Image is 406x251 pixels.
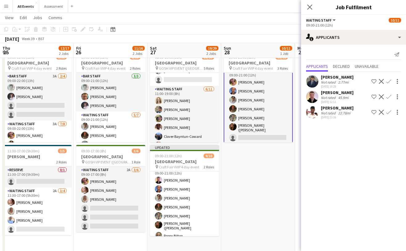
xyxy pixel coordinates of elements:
[321,74,354,80] div: [PERSON_NAME]
[76,60,145,66] h3: [GEOGRAPHIC_DATA]
[2,51,72,142] app-job-card: 09:00-22:00 (13h)9/12[GEOGRAPHIC_DATA] Craft Fair VVIP 4 day event2 RolesBar Staff3A2/409:00-22:0...
[321,111,337,115] div: Not rated
[2,49,10,56] span: 25
[301,3,406,11] h3: Job Fulfilment
[150,86,219,196] app-card-role: Waiting Staff6/1111:00-19:00 (8h)[PERSON_NAME][PERSON_NAME][PERSON_NAME][PERSON_NAME]Clover Baynt...
[159,165,199,169] span: Craft Fair VVIP 4 day event
[277,66,288,71] span: 3 Roles
[306,18,332,23] span: Waiting Staff
[321,95,337,100] div: Not rated
[2,121,72,204] app-card-role: Waiting Staff3A7/809:00-22:00 (13h)[PERSON_NAME][PERSON_NAME]
[306,23,401,27] div: 09:00-21:00 (12h)
[56,66,67,71] span: 2 Roles
[306,64,328,68] span: Applicants
[296,49,305,56] span: 29
[5,36,19,42] div: [DATE]
[2,154,72,159] h3: [PERSON_NAME]
[204,165,214,169] span: 2 Roles
[150,159,219,164] h3: [GEOGRAPHIC_DATA]
[321,80,337,84] div: Not rated
[38,36,44,41] div: BST
[150,60,219,66] h3: [GEOGRAPHIC_DATA]
[150,165,219,242] app-card-role: Waiting Staff7/709:00-21:00 (12h)[PERSON_NAME][PERSON_NAME][PERSON_NAME][PERSON_NAME][PERSON_NAME...
[76,145,145,232] app-job-card: 09:00-17:00 (8h)3/6[GEOGRAPHIC_DATA] GOSH VIP EVENT ([GEOGRAPHIC_DATA][PERSON_NAME])1 RoleWaiting...
[56,160,67,164] span: 2 Roles
[150,145,219,236] app-job-card: Updated09:00-21:00 (12h)9/10[GEOGRAPHIC_DATA] Craft Fair VVIP 4 day event2 Roles[PERSON_NAME] Wai...
[301,30,406,45] div: Applicants
[133,51,144,56] div: 2 Jobs
[85,160,131,164] span: GOSH VIP EVENT ([GEOGRAPHIC_DATA][PERSON_NAME])
[223,49,231,56] span: 28
[131,160,140,164] span: 1 Role
[31,14,45,22] a: Jobs
[297,45,305,51] span: Mon
[204,66,214,71] span: 5 Roles
[224,51,293,142] app-job-card: 09:00-21:00 (12h)10/11[GEOGRAPHIC_DATA] Craft Fair VVIP 4 day event3 Roles09:00-21:00 (12h)Poppy ...
[233,66,273,71] span: Craft Fair VVIP 4 day event
[321,100,354,104] div: [DATE] 12:11
[76,154,145,159] h3: [GEOGRAPHIC_DATA]
[355,64,379,68] span: Unavailable
[337,95,350,100] div: 45.9mi
[7,149,39,153] span: 11:30-17:00 (5h30m)
[46,14,65,22] a: Comms
[155,154,182,158] span: 09:00-21:00 (12h)
[76,112,145,186] app-card-role: Waiting Staff5/709:00-21:00 (12h)[PERSON_NAME][PERSON_NAME][PERSON_NAME]
[132,149,140,153] span: 3/6
[337,80,350,84] div: 2.77mi
[17,14,29,22] a: Edit
[33,15,42,20] span: Jobs
[206,51,218,56] div: 2 Jobs
[132,46,145,51] span: 11/16
[224,45,231,51] span: Sun
[85,66,126,71] span: Craft Fair VVIP 4 day event
[11,66,52,71] span: Craft Fair VVIP 4 day event
[2,45,10,51] span: Thu
[48,15,62,20] span: Comms
[5,15,14,20] span: View
[81,149,106,153] span: 09:00-17:00 (8h)
[2,145,72,235] app-job-card: 11:30-17:00 (5h30m)3/5[PERSON_NAME]2 RolesReserve0/111:30-17:00 (5h30m) Waiting Staff2A3/411:30-1...
[280,46,292,51] span: 10/11
[2,73,72,121] app-card-role: Bar Staff3A2/409:00-22:00 (13h)[PERSON_NAME][PERSON_NAME]
[20,36,36,41] span: Week 39
[76,73,145,112] app-card-role: Bar Staff3/309:00-21:00 (12h)[PERSON_NAME][PERSON_NAME][PERSON_NAME]
[59,46,71,51] span: 12/17
[206,46,218,51] span: 19/29
[224,67,293,144] app-card-role: Waiting Staff4A6/709:00-21:00 (12h)[PERSON_NAME][PERSON_NAME][PERSON_NAME][PERSON_NAME][PERSON_NA...
[321,90,354,95] div: [PERSON_NAME]
[20,15,27,20] span: Edit
[389,18,401,23] span: 10/11
[204,154,214,158] span: 9/10
[58,149,67,153] span: 3/5
[333,64,350,68] span: Declined
[76,167,145,232] app-card-role: Waiting Staff2A3/609:00-17:00 (8h)[PERSON_NAME][PERSON_NAME][PERSON_NAME]
[321,105,354,111] div: [PERSON_NAME]
[150,45,157,51] span: Sat
[150,51,219,142] app-job-card: 08:00-19:00 (11h)10/19[GEOGRAPHIC_DATA] GOSH VIP EVENT ([GEOGRAPHIC_DATA][PERSON_NAME])5 RolesWai...
[13,0,39,12] button: All Events
[159,66,204,71] span: GOSH VIP EVENT ([GEOGRAPHIC_DATA][PERSON_NAME])
[39,0,68,12] button: Assessment
[2,187,72,235] app-card-role: Waiting Staff2A3/411:30-17:00 (5h30m)[PERSON_NAME][PERSON_NAME][PERSON_NAME]
[337,111,352,115] div: 22.78mi
[76,51,145,142] app-job-card: 09:00-21:00 (12h)8/10[GEOGRAPHIC_DATA] Craft Fair VVIP 4 day event2 RolesBar Staff3/309:00-21:00 ...
[150,145,219,150] div: Updated
[76,45,81,51] span: Fri
[149,49,157,56] span: 27
[321,84,354,88] div: [DATE] 10:28
[2,60,72,66] h3: [GEOGRAPHIC_DATA]
[2,14,16,22] a: View
[2,167,72,187] app-card-role: Reserve0/111:30-17:00 (5h30m)
[75,49,81,56] span: 26
[306,18,337,23] button: Waiting Staff
[224,60,293,66] h3: [GEOGRAPHIC_DATA]
[59,51,71,56] div: 2 Jobs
